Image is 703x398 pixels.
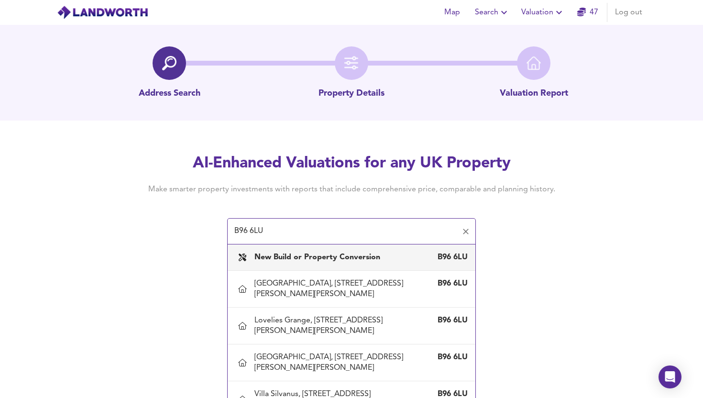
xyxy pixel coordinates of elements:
[162,56,176,70] img: search-icon
[254,352,429,373] div: [GEOGRAPHIC_DATA], [STREET_ADDRESS][PERSON_NAME][PERSON_NAME]
[429,315,468,326] div: B96 6LU
[521,6,565,19] span: Valuation
[577,6,598,19] a: 47
[254,254,380,261] b: New Build or Property Conversion
[611,3,646,22] button: Log out
[500,88,568,100] p: Valuation Report
[319,88,384,100] p: Property Details
[615,6,642,19] span: Log out
[440,6,463,19] span: Map
[344,56,359,70] img: filter-icon
[133,153,570,174] h2: AI-Enhanced Valuations for any UK Property
[429,278,468,289] div: B96 6LU
[437,3,467,22] button: Map
[471,3,514,22] button: Search
[254,315,429,336] div: Lovelies Grange, [STREET_ADDRESS][PERSON_NAME][PERSON_NAME]
[517,3,569,22] button: Valuation
[57,5,148,20] img: logo
[572,3,603,22] button: 47
[133,184,570,195] h4: Make smarter property investments with reports that include comprehensive price, comparable and p...
[231,222,457,241] input: Enter a postcode to start...
[659,365,681,388] div: Open Intercom Messenger
[429,252,468,263] div: B96 6LU
[459,225,472,238] button: Clear
[527,56,541,70] img: home-icon
[139,88,200,100] p: Address Search
[429,352,468,363] div: B96 6LU
[254,278,429,299] div: [GEOGRAPHIC_DATA], [STREET_ADDRESS][PERSON_NAME][PERSON_NAME]
[475,6,510,19] span: Search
